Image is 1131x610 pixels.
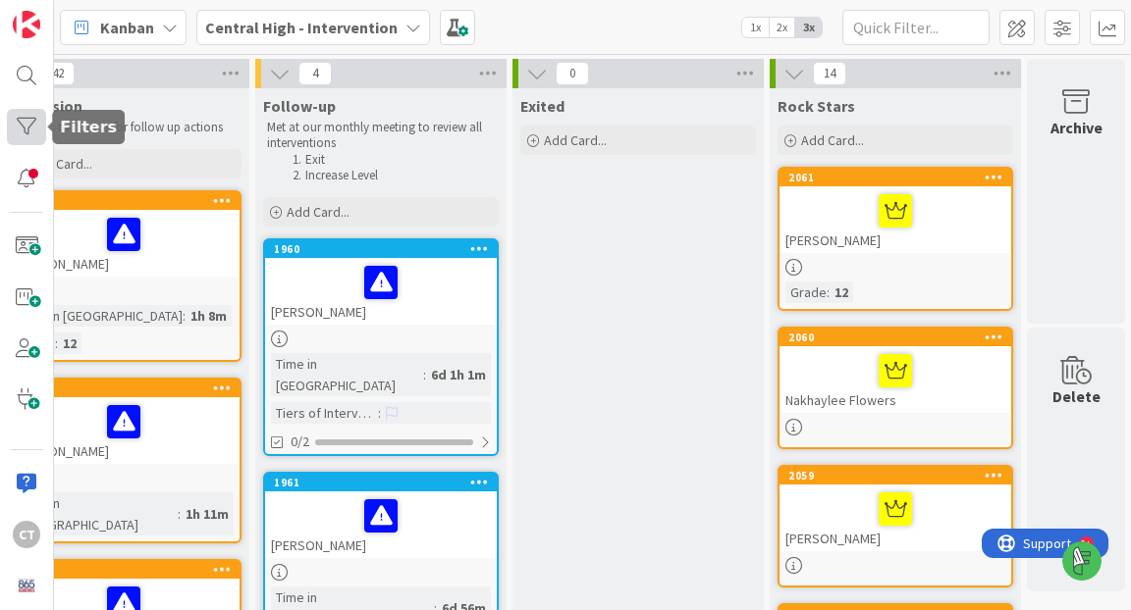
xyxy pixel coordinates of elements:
[17,381,240,395] div: 2054
[827,281,830,303] span: :
[544,131,607,149] span: Add Card...
[41,3,89,26] span: Support
[41,62,75,85] span: 42
[378,402,381,424] span: :
[58,332,81,354] div: 12
[265,474,497,558] div: 1961[PERSON_NAME]
[780,186,1011,253] div: [PERSON_NAME]
[287,168,496,183] li: Increase Level
[186,305,232,327] div: 1h 8m
[780,169,1011,253] div: 2061[PERSON_NAME]
[205,18,398,37] b: Central High - Intervention
[14,492,178,535] div: Time in [GEOGRAPHIC_DATA]
[100,16,154,39] span: Kanban
[291,432,309,452] span: 0/2
[778,167,1013,311] a: 2061[PERSON_NAME]Grade:12
[842,10,990,45] input: Quick Filter...
[99,8,109,24] div: 9+
[271,353,423,396] div: Time in [GEOGRAPHIC_DATA]
[769,18,795,37] span: 2x
[263,96,336,116] span: Follow-up
[8,380,240,464] div: 2054[PERSON_NAME]
[6,378,242,543] a: 2054[PERSON_NAME]Time in [GEOGRAPHIC_DATA]:1h 11m
[8,210,240,277] div: [PERSON_NAME]
[795,18,822,37] span: 3x
[788,330,1011,344] div: 2060
[13,521,40,548] div: CT
[271,402,378,424] div: Tiers of Intervention
[287,203,350,221] span: Add Card...
[60,118,117,136] h5: Filters
[520,96,565,116] span: Exited
[556,62,589,85] span: 0
[8,380,240,397] div: 2054
[8,192,240,277] div: 2055[PERSON_NAME]
[265,491,497,558] div: [PERSON_NAME]
[780,467,1011,484] div: 2059
[801,131,864,149] span: Add Card...
[17,563,240,577] div: 2053
[1050,116,1103,139] div: Archive
[8,192,240,210] div: 2055
[778,327,1013,449] a: 2060Nakhaylee Flowers
[29,155,92,173] span: Add Card...
[426,364,491,385] div: 6d 1h 1m
[778,465,1013,587] a: 2059[PERSON_NAME]
[13,572,40,599] img: avatar
[813,62,846,85] span: 14
[423,364,426,385] span: :
[778,96,855,116] span: Rock Stars
[178,503,181,525] span: :
[267,120,495,152] p: Met at our monthly meeting to review all interventions
[274,242,497,256] div: 1960
[780,169,1011,186] div: 2061
[780,484,1011,551] div: [PERSON_NAME]
[1052,384,1101,408] div: Delete
[13,11,40,38] img: Visit kanbanzone.com
[183,305,186,327] span: :
[780,346,1011,413] div: Nakhaylee Flowers
[55,332,58,354] span: :
[780,329,1011,413] div: 2060Nakhaylee Flowers
[8,561,240,579] div: 2053
[780,329,1011,346] div: 2060
[8,397,240,464] div: [PERSON_NAME]
[785,281,827,303] div: Grade
[274,476,497,489] div: 1961
[181,503,234,525] div: 1h 11m
[788,171,1011,184] div: 2061
[265,240,497,258] div: 1960
[17,194,240,208] div: 2055
[287,152,496,168] li: Exit
[298,62,332,85] span: 4
[263,238,499,456] a: 1960[PERSON_NAME]Time in [GEOGRAPHIC_DATA]:6d 1h 1mTiers of Intervention:0/2
[265,240,497,325] div: 1960[PERSON_NAME]
[788,469,1011,483] div: 2059
[14,305,183,327] div: Time in [GEOGRAPHIC_DATA]
[742,18,769,37] span: 1x
[780,467,1011,551] div: 2059[PERSON_NAME]
[830,281,853,303] div: 12
[265,474,497,491] div: 1961
[6,190,242,362] a: 2055[PERSON_NAME]Time in [GEOGRAPHIC_DATA]:1h 8mGrade:12
[265,258,497,325] div: [PERSON_NAME]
